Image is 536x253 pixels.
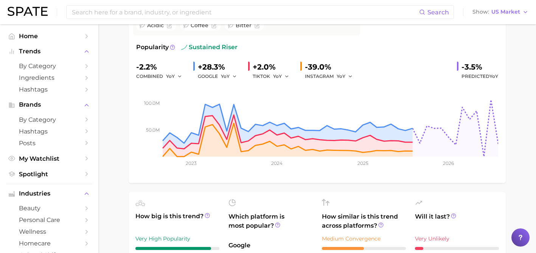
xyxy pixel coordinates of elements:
[147,22,164,29] span: acidic
[6,46,92,57] button: Trends
[6,153,92,165] a: My Watchlist
[6,214,92,226] a: personal care
[255,23,260,28] button: Flag as miscategorized or irrelevant
[198,72,242,81] div: GOOGLE
[19,216,79,224] span: personal care
[461,72,498,81] span: Predicted
[136,43,169,52] span: Popularity
[19,205,79,212] span: beauty
[6,84,92,95] a: Hashtags
[221,73,230,79] span: YoY
[415,234,499,243] div: Very Unlikely
[198,61,242,73] div: +28.3%
[236,22,252,29] span: bitter
[271,160,283,166] tspan: 2024
[228,212,312,237] span: Which platform is most popular?
[305,72,358,81] div: INSTAGRAM
[415,212,499,230] span: Will it last?
[211,23,217,28] button: Flag as miscategorized or irrelevant
[6,99,92,110] button: Brands
[19,33,79,40] span: Home
[19,155,79,162] span: My Watchlist
[6,30,92,42] a: Home
[253,61,294,73] div: +2.0%
[273,72,289,81] button: YoY
[19,74,79,81] span: Ingredients
[6,137,92,149] a: Posts
[135,234,219,243] div: Very High Popularity
[136,61,187,73] div: -2.2%
[427,9,449,16] span: Search
[6,72,92,84] a: Ingredients
[491,10,520,14] span: US Market
[6,168,92,180] a: Spotlight
[191,22,208,29] span: coffee
[181,44,187,50] img: sustained riser
[443,160,454,166] tspan: 2026
[19,128,79,135] span: Hashtags
[253,72,294,81] div: TIKTOK
[415,247,499,250] div: 1 / 10
[322,234,406,243] div: Medium Convergence
[6,226,92,237] a: wellness
[19,240,79,247] span: homecare
[181,43,238,52] span: sustained riser
[471,7,530,17] button: ShowUS Market
[6,114,92,126] a: by Category
[6,126,92,137] a: Hashtags
[19,86,79,93] span: Hashtags
[6,237,92,249] a: homecare
[6,202,92,214] a: beauty
[6,60,92,72] a: by Category
[19,140,79,147] span: Posts
[228,241,312,250] span: Google
[19,116,79,123] span: by Category
[19,228,79,235] span: wellness
[167,23,172,28] button: Flag as miscategorized or irrelevant
[322,212,406,230] span: How similar is this trend across platforms?
[273,73,282,79] span: YoY
[337,73,345,79] span: YoY
[166,73,175,79] span: YoY
[489,73,498,79] span: YoY
[71,6,419,19] input: Search here for a brand, industry, or ingredient
[135,247,219,250] div: 9 / 10
[135,212,219,230] span: How big is this trend?
[461,61,498,73] div: -3.5%
[357,160,368,166] tspan: 2025
[322,247,406,250] div: 5 / 10
[337,72,353,81] button: YoY
[6,188,92,199] button: Industries
[19,48,79,55] span: Trends
[19,171,79,178] span: Spotlight
[472,10,489,14] span: Show
[221,72,237,81] button: YoY
[136,72,187,81] div: combined
[19,62,79,70] span: by Category
[305,61,358,73] div: -39.0%
[166,72,182,81] button: YoY
[19,190,79,197] span: Industries
[8,7,48,16] img: SPATE
[186,160,197,166] tspan: 2023
[19,101,79,108] span: Brands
